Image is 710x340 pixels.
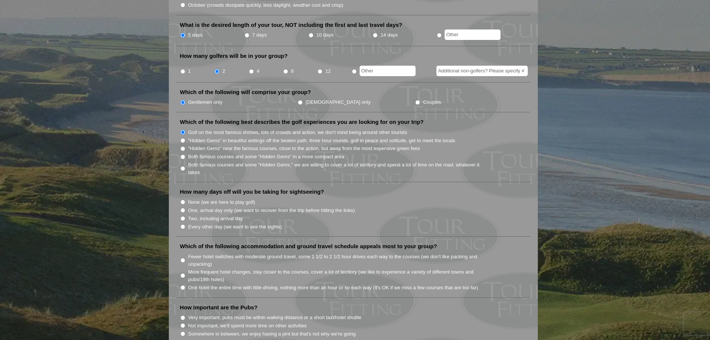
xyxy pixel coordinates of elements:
[188,1,344,9] label: October (crowds dissipate quickly, less daylight, weather cool and crisp)
[180,118,424,126] label: Which of the following best describes the golf experiences you are looking for on your trip?
[188,137,455,144] label: "Hidden Gems" in beautiful settings off the beaten path, three hour rounds, golf in peace and sol...
[188,68,191,75] label: 1
[180,52,288,60] label: How many golfers will be in your group?
[188,284,478,291] label: One hotel the entire time with little driving, nothing more than an hour or so each way (it’s OK ...
[436,66,528,76] input: Additional non-golfers? Please specify #
[445,29,501,40] input: Other
[188,161,488,176] label: Both famous courses and some "Hidden Gems," we are willing to cover a lot of territory and spend ...
[291,68,294,75] label: 8
[188,268,488,283] label: More frequent hotel changes, stay closer to the courses, cover a lot of territory (we like to exp...
[188,223,282,231] label: Every other day (we want to see the sights)
[381,31,398,39] label: 14 days
[180,21,403,29] label: What is the desired length of your tour, NOT including the first and last travel days?
[325,68,331,75] label: 12
[252,31,267,39] label: 7 days
[180,243,437,250] label: Which of the following accommodation and ground travel schedule appeals most to your group?
[316,31,334,39] label: 10 days
[423,99,441,106] label: Couples
[360,66,416,76] input: Other
[188,145,420,152] label: "Hidden Gems" near the famous courses, close to the action, but away from the most expensive gree...
[223,68,225,75] label: 2
[188,199,255,206] label: None (we are here to play golf)
[188,129,407,136] label: Golf on the most famous shrines, lots of crowds and action, we don't mind being around other tour...
[188,322,307,330] label: Not important, we'll spend more time on other activities
[188,31,203,39] label: 5 days
[188,99,223,106] label: Gentlemen only
[188,207,355,214] label: One, arrival day only (we want to recover from the trip before hitting the links)
[188,314,362,321] label: Very important, pubs must be within walking distance or a short taxi/hotel shuttle
[180,188,324,196] label: How many days off will you be taking for sightseeing?
[180,88,311,96] label: Which of the following will comprise your group?
[188,153,344,160] label: Both famous courses and some "Hidden Gems" in a more compact area
[306,99,370,106] label: [DEMOGRAPHIC_DATA] only
[188,253,488,268] label: Fewer hotel switches with moderate ground travel, some 1 1/2 to 2 1/2 hour drives each way to the...
[180,304,258,311] label: How important are the Pubs?
[188,330,356,338] label: Somewhere in between, we enjoy having a pint but that's not why we're going
[188,215,243,222] label: Two, including arrival day
[257,68,259,75] label: 4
